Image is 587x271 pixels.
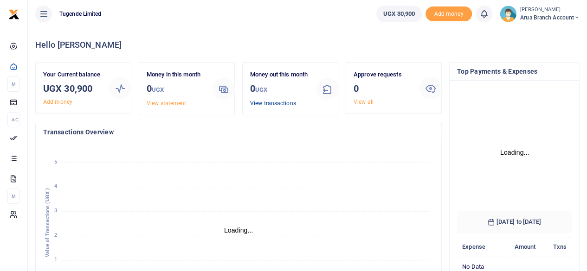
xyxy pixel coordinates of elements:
li: Wallet ballance [373,6,426,22]
small: UGX [255,86,267,93]
a: UGX 30,900 [376,6,422,22]
li: Ac [7,112,20,127]
h6: [DATE] to [DATE] [457,211,572,233]
h4: Transactions Overview [43,127,434,137]
p: Approve requests [354,70,412,80]
h3: 0 [147,82,205,97]
h3: UGX 30,900 [43,82,102,95]
li: M [7,189,20,204]
text: Value of Transactions (UGX ) [45,188,51,257]
h3: 0 [250,82,309,97]
th: Expense [457,237,500,257]
img: profile-user [500,6,516,22]
a: Add money [43,99,72,105]
span: Tugende Limited [56,10,105,18]
a: logo-small logo-large logo-large [8,10,19,17]
a: Add money [426,10,472,17]
li: Toup your wallet [426,6,472,22]
th: Amount [500,237,541,257]
h4: Top Payments & Expenses [457,66,572,76]
tspan: 3 [54,208,57,214]
h3: 0 [354,82,412,95]
a: profile-user [PERSON_NAME] Arua Branch Account [500,6,580,22]
tspan: 1 [54,257,57,263]
a: View all [354,99,374,105]
li: M [7,76,20,92]
span: UGX 30,900 [383,9,415,19]
span: Add money [426,6,472,22]
tspan: 5 [54,159,57,165]
small: UGX [152,86,164,93]
h4: Hello [PERSON_NAME] [35,40,580,50]
p: Money out this month [250,70,309,80]
th: Txns [541,237,572,257]
small: [PERSON_NAME] [520,6,580,14]
p: Your Current balance [43,70,102,80]
text: Loading... [500,149,529,156]
a: View statement [147,100,186,107]
a: View transactions [250,100,296,107]
text: Loading... [224,227,253,234]
p: Money in this month [147,70,205,80]
tspan: 4 [54,183,57,189]
tspan: 2 [54,232,57,238]
img: logo-small [8,9,19,20]
span: Arua Branch Account [520,13,580,22]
